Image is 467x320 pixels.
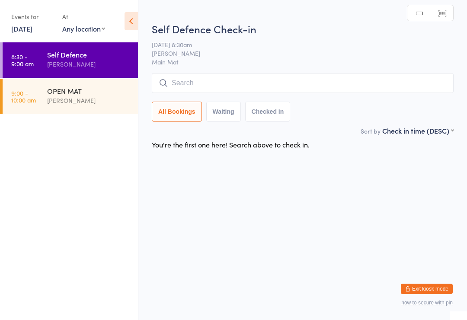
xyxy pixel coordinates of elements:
[3,42,138,78] a: 8:30 -9:00 amSelf Defence[PERSON_NAME]
[11,10,54,24] div: Events for
[361,127,381,135] label: Sort by
[47,59,131,69] div: [PERSON_NAME]
[152,140,310,149] div: You're the first one here! Search above to check in.
[206,102,241,122] button: Waiting
[62,10,105,24] div: At
[152,49,440,58] span: [PERSON_NAME]
[152,40,440,49] span: [DATE] 8:30am
[245,102,291,122] button: Checked in
[47,86,131,96] div: OPEN MAT
[382,126,454,135] div: Check in time (DESC)
[3,79,138,114] a: 9:00 -10:00 amOPEN MAT[PERSON_NAME]
[152,73,454,93] input: Search
[152,22,454,36] h2: Self Defence Check-in
[401,300,453,306] button: how to secure with pin
[401,284,453,294] button: Exit kiosk mode
[152,58,454,66] span: Main Mat
[152,102,202,122] button: All Bookings
[47,96,131,106] div: [PERSON_NAME]
[11,90,36,103] time: 9:00 - 10:00 am
[11,24,32,33] a: [DATE]
[62,24,105,33] div: Any location
[11,53,34,67] time: 8:30 - 9:00 am
[47,50,131,59] div: Self Defence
